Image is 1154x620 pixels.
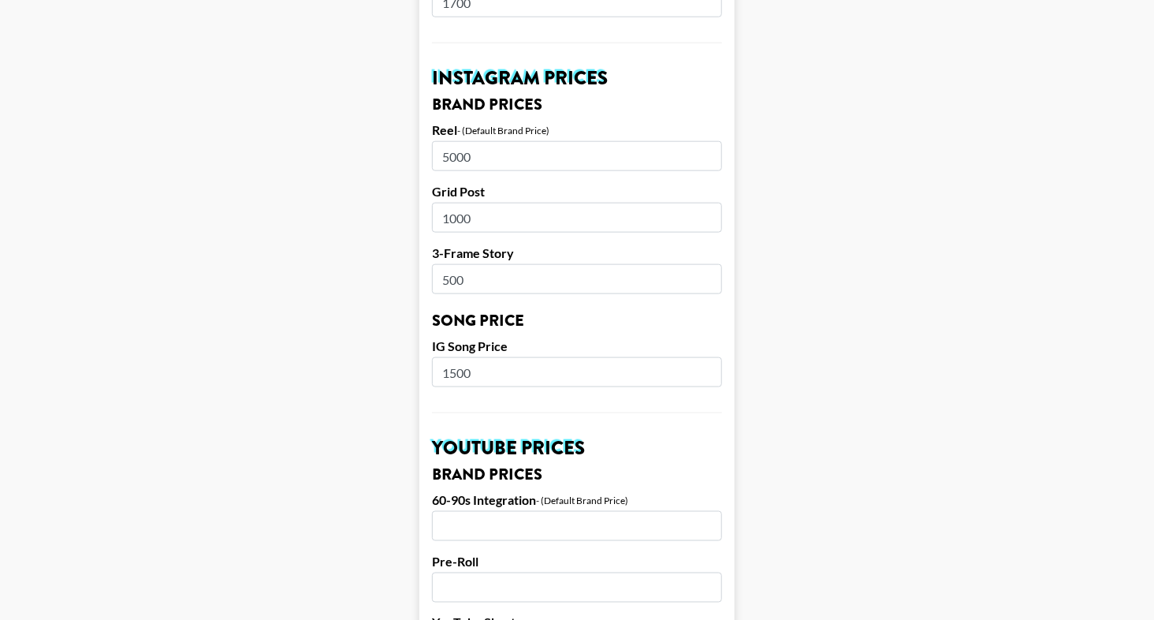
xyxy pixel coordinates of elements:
[432,467,722,483] h3: Brand Prices
[432,245,722,261] label: 3-Frame Story
[432,439,722,458] h2: YouTube Prices
[432,97,722,113] h3: Brand Prices
[432,313,722,329] h3: Song Price
[432,122,457,138] label: Reel
[536,495,628,506] div: - (Default Brand Price)
[432,69,722,88] h2: Instagram Prices
[432,554,722,570] label: Pre-Roll
[432,492,536,508] label: 60-90s Integration
[432,184,722,200] label: Grid Post
[457,125,549,136] div: - (Default Brand Price)
[432,338,722,354] label: IG Song Price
